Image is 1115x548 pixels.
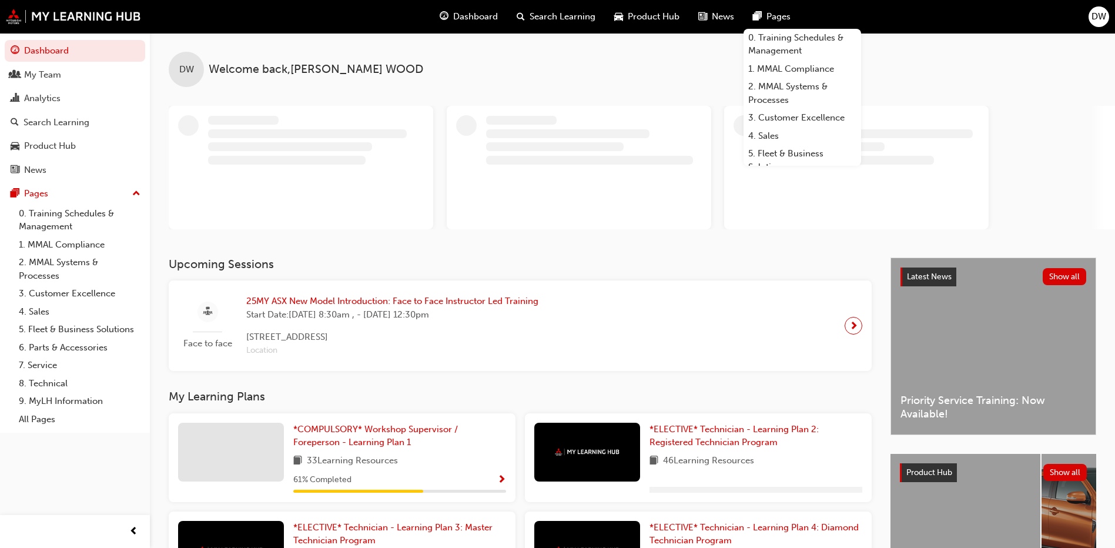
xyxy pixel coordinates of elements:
[907,272,952,282] span: Latest News
[744,127,861,145] a: 4. Sales
[1043,464,1087,481] button: Show all
[24,116,89,129] div: Search Learning
[744,5,800,29] a: pages-iconPages
[14,253,145,285] a: 2. MMAL Systems & Processes
[497,473,506,487] button: Show Progress
[497,475,506,486] span: Show Progress
[1091,10,1106,24] span: DW
[6,9,141,24] img: mmal
[744,145,861,176] a: 5. Fleet & Business Solutions
[744,29,861,60] a: 0. Training Schedules & Management
[14,339,145,357] a: 6. Parts & Accessories
[169,258,872,271] h3: Upcoming Sessions
[440,9,448,24] span: guage-icon
[24,187,48,201] div: Pages
[5,40,145,62] a: Dashboard
[649,454,658,469] span: book-icon
[11,141,19,152] span: car-icon
[605,5,689,29] a: car-iconProduct Hub
[900,463,1087,482] a: Product HubShow all
[293,522,493,546] span: *ELECTIVE* Technician - Learning Plan 3: Master Technician Program
[14,320,145,339] a: 5. Fleet & Business Solutions
[900,268,1086,286] a: Latest NewsShow all
[132,186,140,202] span: up-icon
[507,5,605,29] a: search-iconSearch Learning
[744,78,861,109] a: 2. MMAL Systems & Processes
[849,318,858,334] span: next-icon
[5,64,145,86] a: My Team
[1043,268,1087,285] button: Show all
[14,205,145,236] a: 0. Training Schedules & Management
[11,46,19,56] span: guage-icon
[900,394,1086,420] span: Priority Service Training: Now Available!
[890,258,1096,435] a: Latest NewsShow allPriority Service Training: Now Available!
[698,9,707,24] span: news-icon
[14,375,145,393] a: 8. Technical
[209,63,423,76] span: Welcome back , [PERSON_NAME] WOOD
[5,88,145,109] a: Analytics
[530,10,595,24] span: Search Learning
[555,448,620,456] img: mmal
[293,454,302,469] span: book-icon
[14,356,145,375] a: 7. Service
[169,390,872,403] h3: My Learning Plans
[5,112,145,133] a: Search Learning
[14,285,145,303] a: 3. Customer Excellence
[293,473,351,487] span: 61 % Completed
[1089,6,1109,27] button: DW
[628,10,679,24] span: Product Hub
[11,93,19,104] span: chart-icon
[649,423,862,449] a: *ELECTIVE* Technician - Learning Plan 2: Registered Technician Program
[14,410,145,429] a: All Pages
[11,70,19,81] span: people-icon
[178,290,862,362] a: Face to face25MY ASX New Model Introduction: Face to Face Instructor Led TrainingStart Date:[DATE...
[203,305,212,319] span: sessionType_FACE_TO_FACE-icon
[753,9,762,24] span: pages-icon
[517,9,525,24] span: search-icon
[766,10,791,24] span: Pages
[663,454,754,469] span: 46 Learning Resources
[712,10,734,24] span: News
[293,521,506,547] a: *ELECTIVE* Technician - Learning Plan 3: Master Technician Program
[14,303,145,321] a: 4. Sales
[744,60,861,78] a: 1. MMAL Compliance
[129,524,138,539] span: prev-icon
[453,10,498,24] span: Dashboard
[906,467,952,477] span: Product Hub
[14,236,145,254] a: 1. MMAL Compliance
[293,424,458,448] span: *COMPULSORY* Workshop Supervisor / Foreperson - Learning Plan 1
[649,522,859,546] span: *ELECTIVE* Technician - Learning Plan 4: Diamond Technician Program
[5,38,145,183] button: DashboardMy TeamAnalyticsSearch LearningProduct HubNews
[430,5,507,29] a: guage-iconDashboard
[14,392,145,410] a: 9. MyLH Information
[649,424,819,448] span: *ELECTIVE* Technician - Learning Plan 2: Registered Technician Program
[246,308,538,322] span: Start Date: [DATE] 8:30am , - [DATE] 12:30pm
[307,454,398,469] span: 33 Learning Resources
[5,159,145,181] a: News
[614,9,623,24] span: car-icon
[5,183,145,205] button: Pages
[11,165,19,176] span: news-icon
[744,109,861,127] a: 3. Customer Excellence
[246,330,538,344] span: [STREET_ADDRESS]
[24,139,76,153] div: Product Hub
[24,92,61,105] div: Analytics
[246,344,538,357] span: Location
[11,189,19,199] span: pages-icon
[24,163,46,177] div: News
[24,68,61,82] div: My Team
[293,423,506,449] a: *COMPULSORY* Workshop Supervisor / Foreperson - Learning Plan 1
[178,337,237,350] span: Face to face
[246,295,538,308] span: 25MY ASX New Model Introduction: Face to Face Instructor Led Training
[689,5,744,29] a: news-iconNews
[179,63,194,76] span: DW
[649,521,862,547] a: *ELECTIVE* Technician - Learning Plan 4: Diamond Technician Program
[5,135,145,157] a: Product Hub
[11,118,19,128] span: search-icon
